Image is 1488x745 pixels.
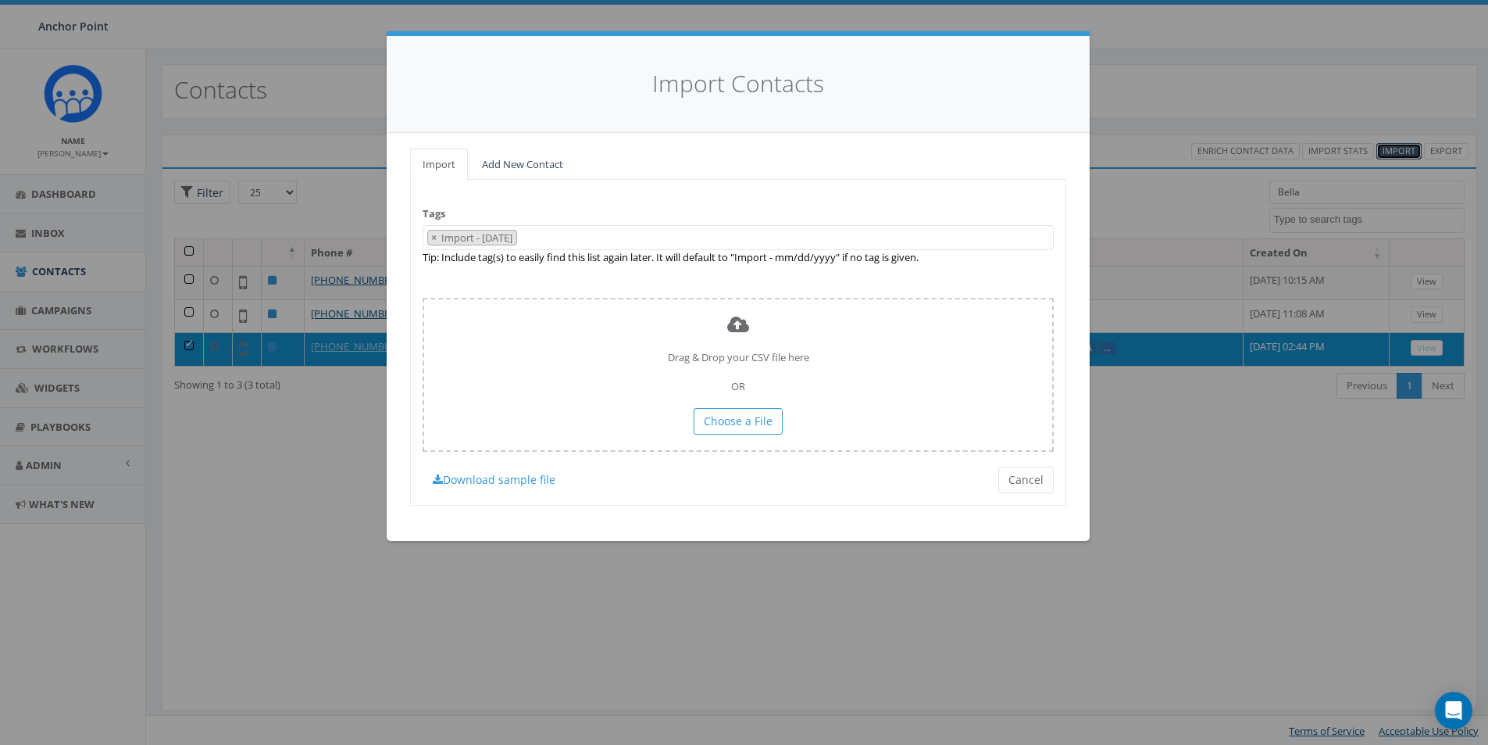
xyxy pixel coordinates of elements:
a: Add New Contact [469,149,576,181]
div: Open Intercom Messenger [1435,692,1472,729]
textarea: Search [521,231,529,245]
span: Choose a File [704,414,773,428]
a: Import [410,149,468,181]
button: Cancel [998,467,1054,493]
button: Remove item [428,231,440,245]
span: × [431,231,437,245]
span: Import - [DATE] [440,231,516,245]
span: OR [731,379,745,393]
label: Tags [423,206,445,221]
a: Download sample file [423,467,566,493]
div: Drag & Drop your CSV file here [423,298,1054,452]
h4: Import Contacts [410,67,1066,101]
label: Tip: Include tag(s) to easily find this list again later. It will default to "Import - mm/dd/yyyy... [423,250,919,265]
li: Import - 09/24/2025 [427,230,517,246]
